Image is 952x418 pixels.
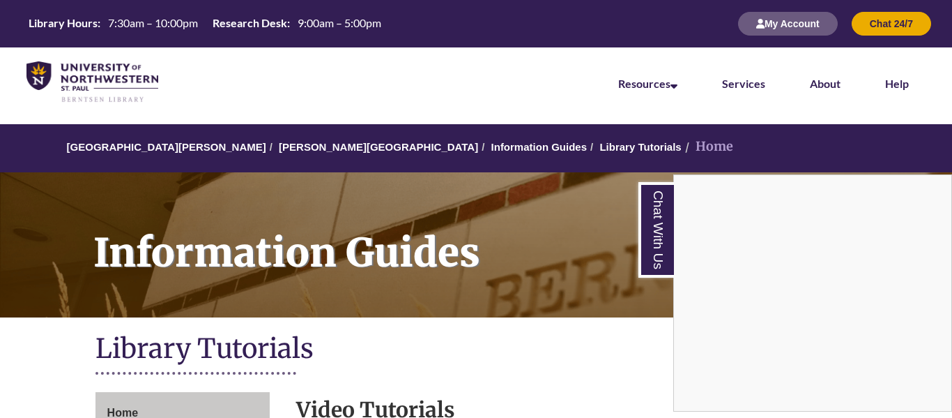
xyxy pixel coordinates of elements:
[26,61,158,103] img: UNWSP Library Logo
[722,77,765,90] a: Services
[885,77,909,90] a: Help
[618,77,677,90] a: Resources
[673,174,952,412] div: Chat With Us
[674,175,951,411] iframe: Chat Widget
[638,182,674,278] a: Chat With Us
[810,77,840,90] a: About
